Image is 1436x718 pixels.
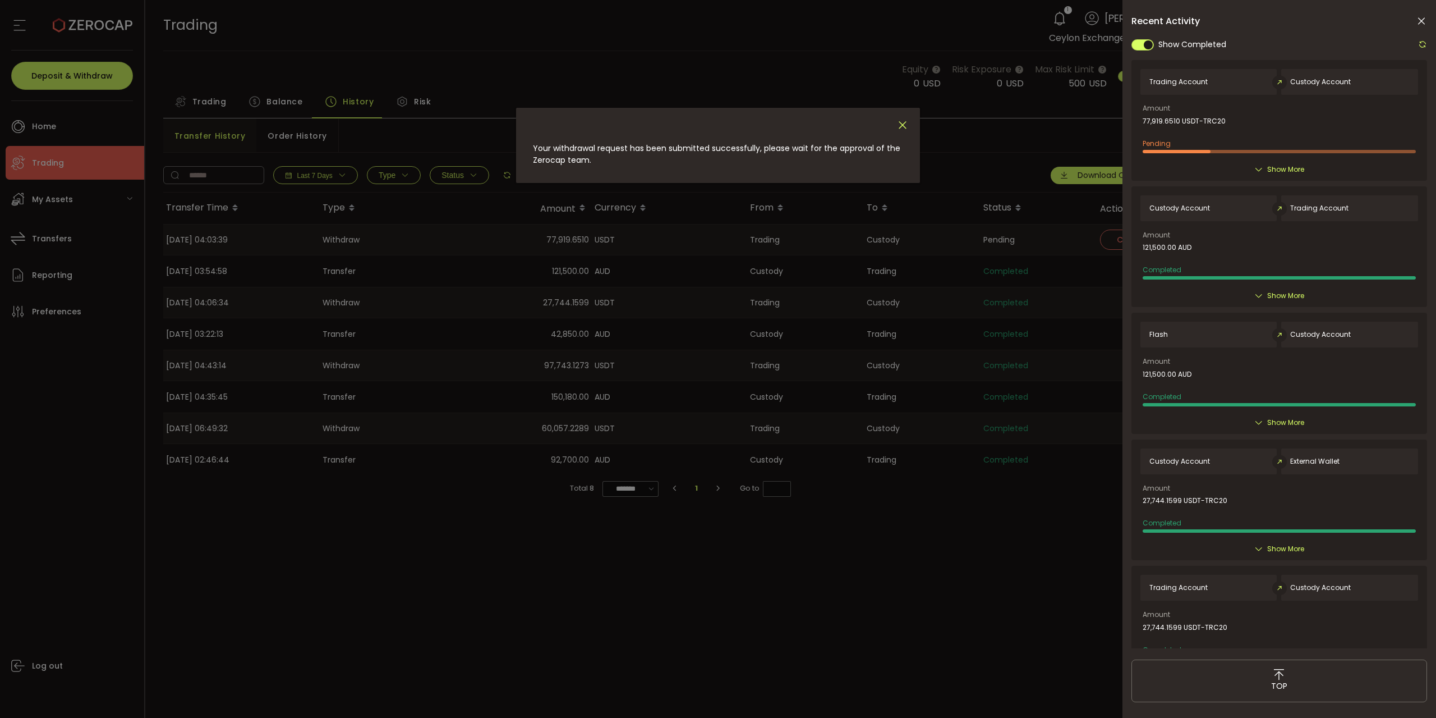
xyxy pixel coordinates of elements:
[1143,232,1170,239] span: Amount
[1143,497,1227,505] span: 27,744.1599 USDT-TRC20
[1149,458,1210,465] span: Custody Account
[1290,204,1348,212] span: Trading Account
[1149,584,1208,592] span: Trading Account
[1143,265,1181,275] span: Completed
[1143,392,1181,401] span: Completed
[1380,664,1436,718] iframe: Chat Widget
[1143,139,1171,148] span: Pending
[1143,117,1226,125] span: 77,919.6510 USDT-TRC20
[1149,78,1208,86] span: Trading Account
[1143,518,1181,528] span: Completed
[516,108,920,183] div: dialog
[533,143,900,166] span: Your withdrawal request has been submitted successfully, please wait for the approval of the Zero...
[1143,624,1227,632] span: 27,744.1599 USDT-TRC20
[1143,244,1191,251] span: 121,500.00 AUD
[1290,78,1351,86] span: Custody Account
[1267,417,1304,428] span: Show More
[1143,645,1181,655] span: Completed
[1290,331,1351,339] span: Custody Account
[1149,204,1210,212] span: Custody Account
[1158,39,1226,51] span: Show Completed
[1143,358,1170,365] span: Amount
[1267,543,1304,555] span: Show More
[1143,105,1170,112] span: Amount
[896,119,909,132] button: Close
[1267,164,1304,175] span: Show More
[1131,17,1200,26] span: Recent Activity
[1290,584,1351,592] span: Custody Account
[1267,290,1304,301] span: Show More
[1143,485,1170,492] span: Amount
[1149,331,1168,339] span: Flash
[1143,611,1170,618] span: Amount
[1271,680,1287,692] span: TOP
[1143,371,1191,378] span: 121,500.00 AUD
[1290,458,1340,465] span: External Wallet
